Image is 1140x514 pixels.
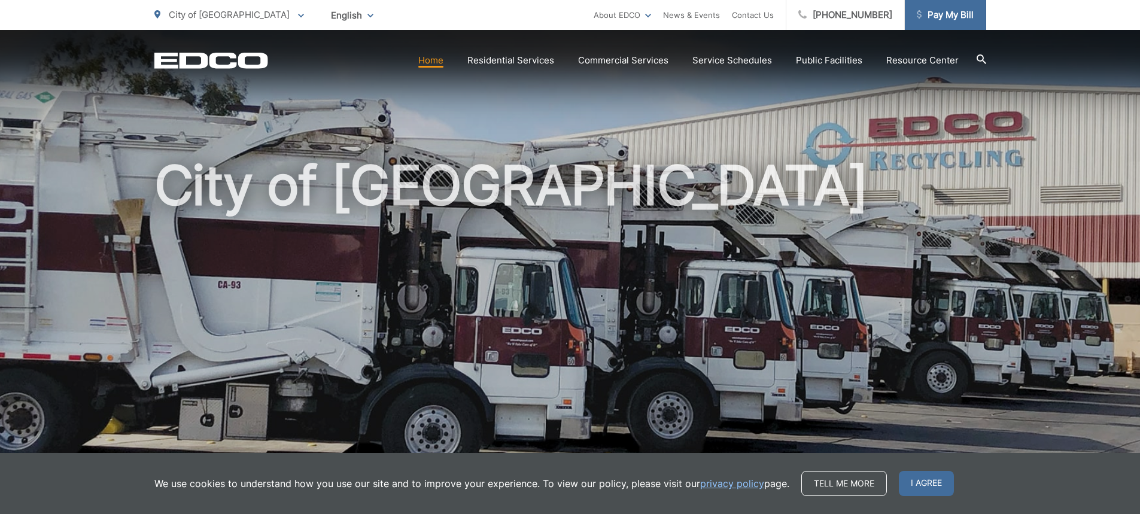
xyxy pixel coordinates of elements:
[796,53,862,68] a: Public Facilities
[169,9,290,20] span: City of [GEOGRAPHIC_DATA]
[899,471,954,496] span: I agree
[692,53,772,68] a: Service Schedules
[917,8,974,22] span: Pay My Bill
[700,476,764,491] a: privacy policy
[801,471,887,496] a: Tell me more
[886,53,959,68] a: Resource Center
[578,53,668,68] a: Commercial Services
[594,8,651,22] a: About EDCO
[732,8,774,22] a: Contact Us
[418,53,443,68] a: Home
[154,52,268,69] a: EDCD logo. Return to the homepage.
[467,53,554,68] a: Residential Services
[154,476,789,491] p: We use cookies to understand how you use our site and to improve your experience. To view our pol...
[322,5,382,26] span: English
[663,8,720,22] a: News & Events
